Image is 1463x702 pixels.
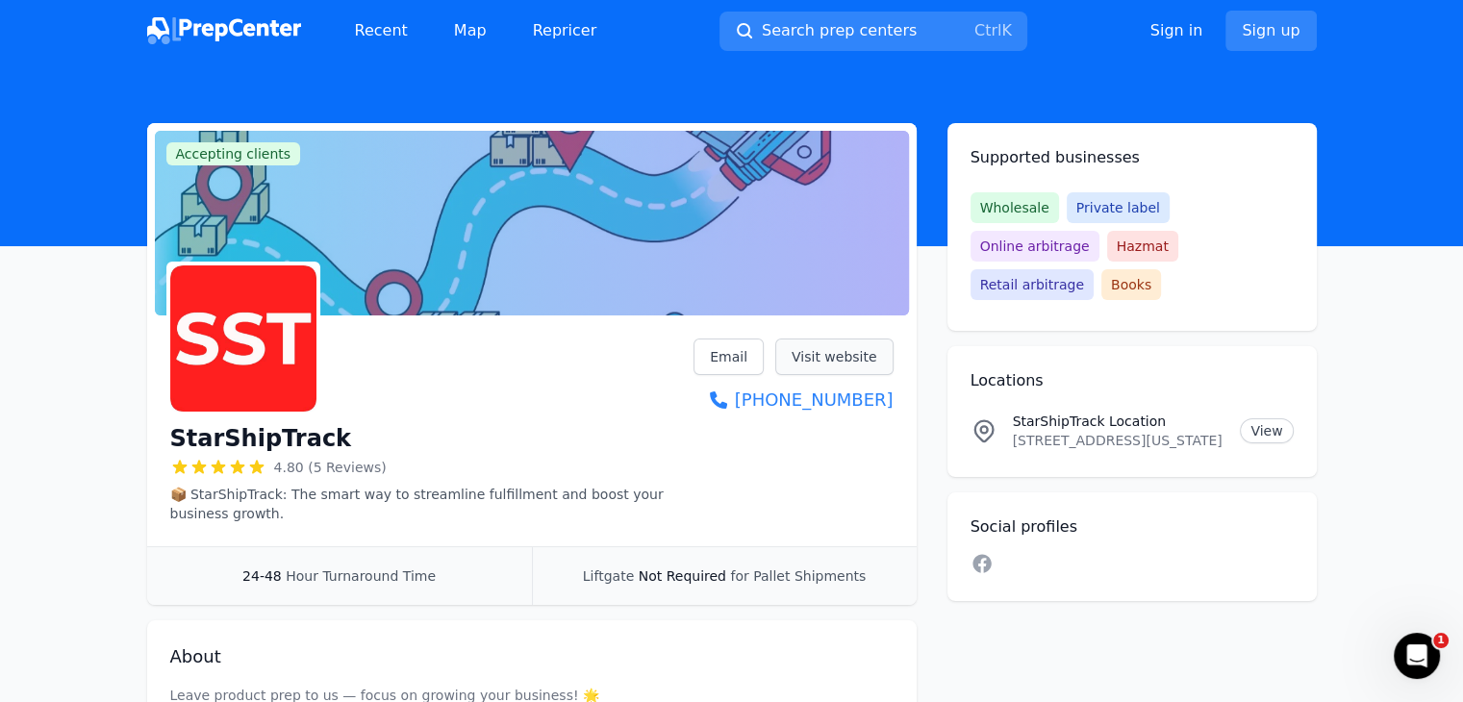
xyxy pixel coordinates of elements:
[286,568,436,584] span: Hour Turnaround Time
[971,192,1059,223] span: Wholesale
[170,423,352,454] h1: StarShipTrack
[971,515,1294,539] h2: Social profiles
[762,19,917,42] span: Search prep centers
[1101,269,1161,300] span: Books
[974,21,1001,39] kbd: Ctrl
[517,12,613,50] a: Repricer
[971,269,1094,300] span: Retail arbitrage
[1013,431,1225,450] p: [STREET_ADDRESS][US_STATE]
[439,12,502,50] a: Map
[694,387,893,414] a: [PHONE_NUMBER]
[1107,231,1178,262] span: Hazmat
[730,568,866,584] span: for Pallet Shipments
[170,643,894,670] h2: About
[1067,192,1170,223] span: Private label
[147,17,301,44] img: PrepCenter
[1013,412,1225,431] p: StarShipTrack Location
[971,231,1099,262] span: Online arbitrage
[166,142,301,165] span: Accepting clients
[971,369,1294,392] h2: Locations
[242,568,282,584] span: 24-48
[170,485,694,523] p: 📦 StarShipTrack: The smart way to streamline fulfillment and boost your business growth.
[694,338,764,375] a: Email
[1394,633,1440,679] iframe: Intercom live chat
[340,12,423,50] a: Recent
[639,568,726,584] span: Not Required
[1240,418,1293,443] a: View
[583,568,634,584] span: Liftgate
[274,458,387,477] span: 4.80 (5 Reviews)
[1433,633,1449,648] span: 1
[1001,21,1012,39] kbd: K
[170,265,316,412] img: StarShipTrack
[1150,19,1203,42] a: Sign in
[775,338,894,375] a: Visit website
[1225,11,1316,51] a: Sign up
[719,12,1027,51] button: Search prep centersCtrlK
[971,146,1294,169] h2: Supported businesses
